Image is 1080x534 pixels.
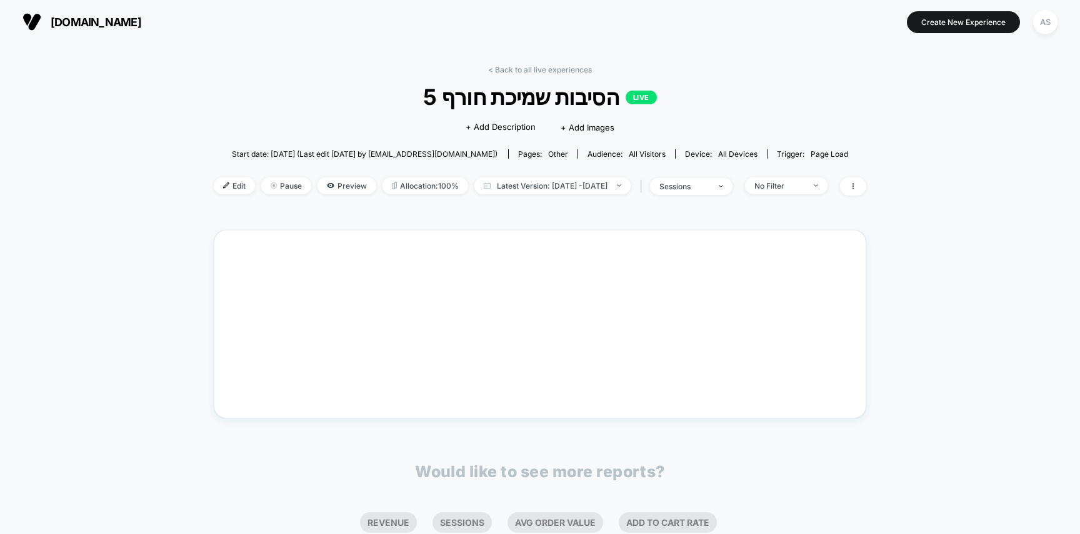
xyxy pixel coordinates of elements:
img: edit [223,182,229,189]
img: end [617,184,621,187]
button: Create New Experience [907,11,1020,33]
span: + Add Images [561,122,614,132]
div: sessions [659,182,709,191]
li: Avg Order Value [507,512,603,533]
span: other [548,149,568,159]
div: Trigger: [777,149,848,159]
span: + Add Description [466,121,536,134]
span: All Visitors [629,149,666,159]
img: calendar [484,182,491,189]
div: Pages: [518,149,568,159]
span: Start date: [DATE] (Last edit [DATE] by [EMAIL_ADDRESS][DOMAIN_NAME]) [232,149,497,159]
li: Add To Cart Rate [619,512,717,533]
span: Device: [675,149,767,159]
img: end [814,184,818,187]
span: Latest Version: [DATE] - [DATE] [474,177,631,194]
li: Revenue [360,512,417,533]
div: No Filter [754,181,804,190]
p: Would like to see more reports? [415,462,665,481]
li: Sessions [432,512,492,533]
span: 5 הסיבות שמיכת חורף [246,84,834,110]
img: end [719,185,723,187]
span: [DOMAIN_NAME] [51,16,141,29]
span: all devices [718,149,757,159]
span: Preview [317,177,376,194]
button: [DOMAIN_NAME] [19,12,145,32]
span: Allocation: 100% [382,177,468,194]
span: Pause [261,177,311,194]
span: | [637,177,650,195]
span: Page Load [811,149,848,159]
div: AS [1033,10,1057,34]
span: Edit [214,177,255,194]
a: < Back to all live experiences [488,65,592,74]
p: LIVE [626,91,657,104]
button: AS [1029,9,1061,35]
img: Visually logo [22,12,41,31]
div: Audience: [587,149,666,159]
img: end [271,182,277,189]
img: rebalance [392,182,397,189]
